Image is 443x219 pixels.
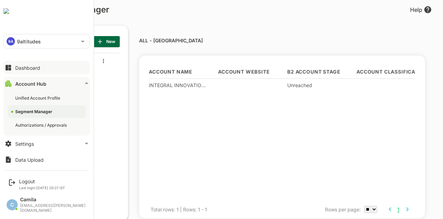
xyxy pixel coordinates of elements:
div: Dashboard [15,65,40,71]
button: Data Upload [3,153,90,167]
div: Authorizations / Approvals [15,122,68,128]
div: Settings [15,141,34,147]
span: ALL - [GEOGRAPHIC_DATA] [20,58,60,64]
div: Total rows: 1 | Rows: 1 - 1 [126,202,183,217]
div: Segment Manager [15,109,54,115]
p: 9altitudes [17,38,41,45]
p: ALL - [GEOGRAPHIC_DATA] [115,38,179,43]
div: Camila [20,197,87,203]
span: B2 Account Stage [263,70,316,74]
span: New [74,37,90,46]
span: Account Website [194,70,246,74]
div: Data Upload [15,157,44,163]
div: Unified Account Profile [15,95,62,101]
div: C [7,199,18,210]
button: 1 [373,205,376,213]
button: more actions [78,58,81,64]
span: Rows per page: [301,207,336,212]
div: INTEGRAL INNOVATION LATAM SERV INF, LTDA [125,82,183,88]
img: undefinedjpg [3,8,9,14]
div: Logout [19,178,65,184]
button: Settings [3,137,90,151]
div: 9A [7,37,15,45]
div: Help [386,6,408,14]
button: Account Hub [3,77,90,91]
span: Account Name [125,70,168,74]
button: Dashboard [3,61,90,75]
div: Unreached [263,82,321,88]
div: [EMAIL_ADDRESS][PERSON_NAME][DOMAIN_NAME] [20,203,87,213]
span: Account Classification [332,70,401,74]
div: Account Hub [15,81,46,87]
button: New [69,36,96,47]
p: SEGMENT LIST [8,36,44,47]
p: Last login: [DATE] 20:27 IST [19,186,65,190]
div: 9A9altitudes [4,34,90,48]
